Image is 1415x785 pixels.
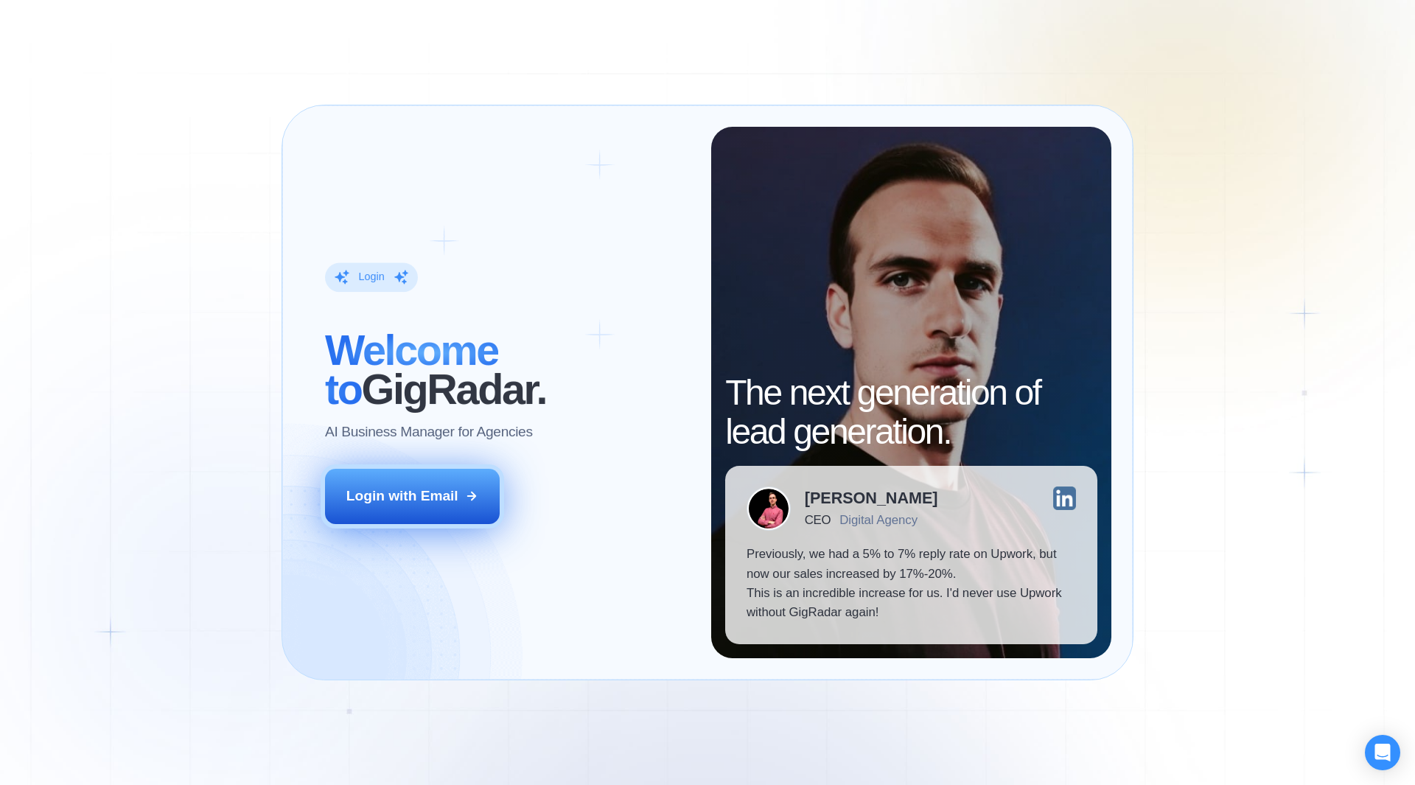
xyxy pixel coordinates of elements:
[725,374,1097,452] h2: The next generation of lead generation.
[747,545,1076,623] p: Previously, we had a 5% to 7% reply rate on Upwork, but now our sales increased by 17%-20%. This ...
[839,513,918,527] div: Digital Agency
[325,423,533,442] p: AI Business Manager for Agencies
[1365,735,1400,770] div: Open Intercom Messenger
[346,486,458,506] div: Login with Email
[805,490,938,506] div: [PERSON_NAME]
[325,327,498,413] span: Welcome to
[325,331,690,409] h2: ‍ GigRadar.
[358,271,384,285] div: Login
[325,469,500,523] button: Login with Email
[805,513,831,527] div: CEO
